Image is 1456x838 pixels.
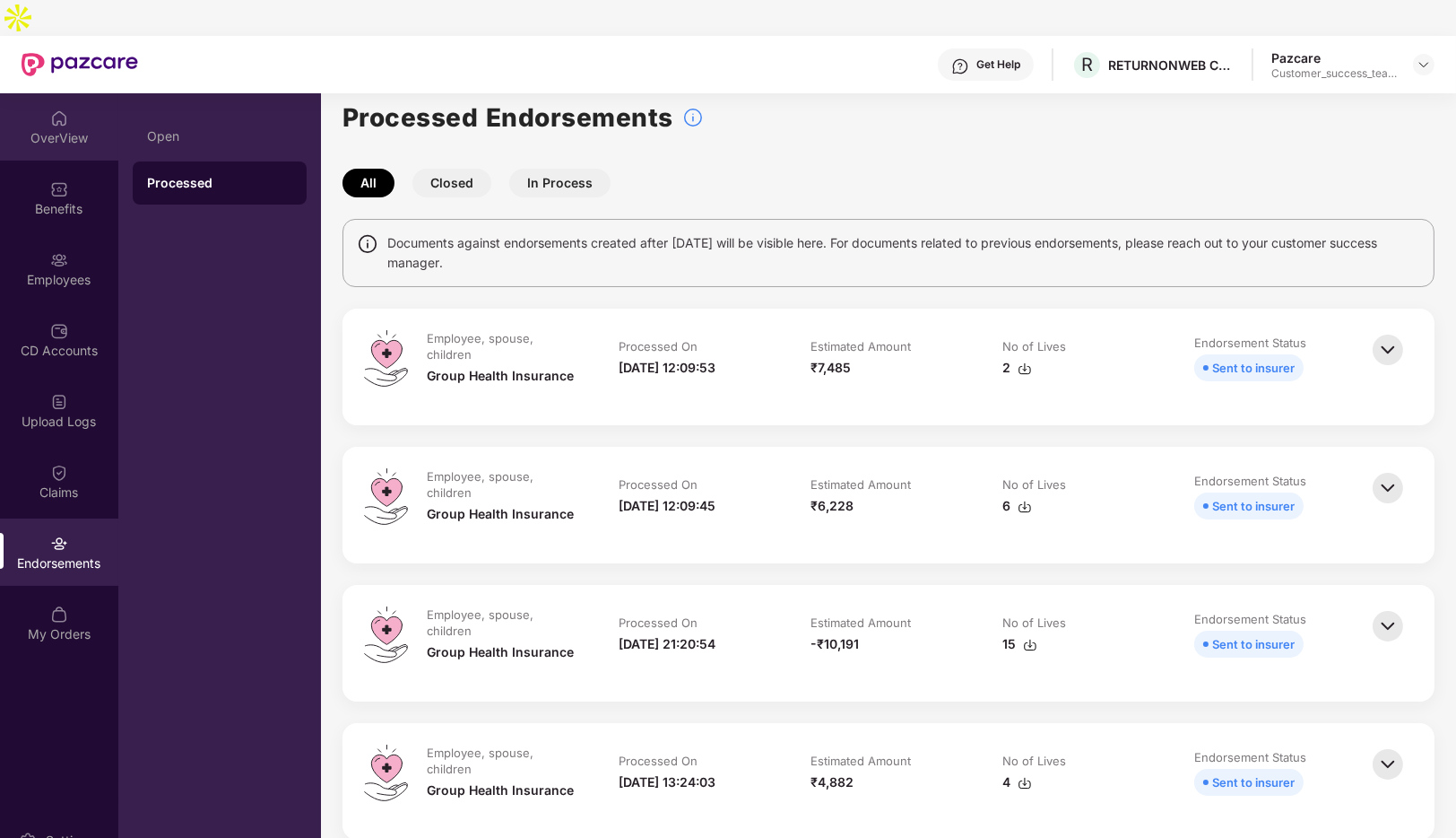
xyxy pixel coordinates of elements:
[619,496,715,516] div: [DATE] 12:09:45
[1002,338,1066,354] div: No of Lives
[619,773,715,792] div: [DATE] 13:24:03
[427,468,579,501] div: Employee, spouse, children
[50,322,68,340] img: svg+xml;base64,PHN2ZyBpZD0iQ0RfQWNjb3VudHMiIGRhdGEtbmFtZT0iQ0QgQWNjb3VudHMiIHhtbG5zPSJodHRwOi8vd3...
[1212,496,1295,516] div: Sent to insurer
[1002,634,1037,654] div: 15
[364,607,408,663] img: svg+xml;base64,PHN2ZyB4bWxucz0iaHR0cDovL3d3dy53My5vcmcvMjAwMC9zdmciIHdpZHRoPSI0OS4zMiIgaGVpZ2h0PS...
[1108,57,1234,74] div: RETURNONWEB CONSULTING SERVICES PRIVATE LIMITED
[810,773,854,792] div: ₹4,882
[427,745,579,777] div: Employee, spouse, children
[427,642,574,662] div: Group Health Insurance
[951,57,969,75] img: svg+xml;base64,PHN2ZyBpZD0iSGVscC0zMngzMiIgeG1sbnM9Imh0dHA6Ly93d3cudzMub3JnLzIwMDAvc3ZnIiB3aWR0aD...
[50,393,68,411] img: svg+xml;base64,PHN2ZyBpZD0iVXBsb2FkX0xvZ3MiIGRhdGEtbmFtZT0iVXBsb2FkIExvZ3MiIHhtbG5zPSJodHRwOi8vd3...
[364,468,408,525] img: svg+xml;base64,PHN2ZyB4bWxucz0iaHR0cDovL3d3dy53My5vcmcvMjAwMC9zdmciIHdpZHRoPSI0OS4zMiIgaGVpZ2h0PS...
[1194,611,1306,627] div: Endorsement Status
[364,745,408,801] img: svg+xml;base64,PHN2ZyB4bWxucz0iaHR0cDovL3d3dy53My5vcmcvMjAwMC9zdmciIHdpZHRoPSI0OS4zMiIgaGVpZ2h0PS...
[1002,773,1032,792] div: 4
[810,338,911,354] div: Estimated Amount
[427,781,574,800] div: Group Health Insurance
[50,535,68,553] img: svg+xml;base64,PHN2ZyBpZD0iRW5kb3JzZW1lbnRzIiB4bWxucz0iaHR0cDovL3d3dy53My5vcmcvMjAwMC9zdmciIHdpZH...
[364,330,408,387] img: svg+xml;base64,PHN2ZyB4bWxucz0iaHR0cDovL3d3dy53My5vcmcvMjAwMC9zdmciIHdpZHRoPSI0OS4zMiIgaGVpZ2h0PS...
[1417,57,1431,72] img: svg+xml;base64,PHN2ZyBpZD0iRHJvcGRvd24tMzJ4MzIiIHhtbG5zPSJodHRwOi8vd3d3LnczLm9yZy8yMDAwL3N2ZyIgd2...
[976,57,1020,72] div: Get Help
[619,634,715,654] div: [DATE] 21:20:54
[1002,476,1066,493] div: No of Lives
[1023,638,1037,652] img: svg+xml;base64,PHN2ZyBpZD0iRG93bmxvYWQtMzJ4MzIiIHhtbG5zPSJodHRwOi8vd3d3LnczLm9yZy8yMDAwL3N2ZyIgd2...
[1018,776,1032,790] img: svg+xml;base64,PHN2ZyBpZD0iRG93bmxvYWQtMzJ4MzIiIHhtbG5zPSJodHRwOi8vd3d3LnczLm9yZy8yMDAwL3N2ZyIgd2...
[50,606,68,624] img: svg+xml;base64,PHN2ZyBpZD0iTXlfT3JkZXJzIiBkYXRhLW5hbWU9Ik15IE9yZGVycyIgeG1sbnM9Imh0dHA6Ly93d3cudz...
[147,129,292,144] div: Open
[619,753,698,769] div: Processed On
[810,615,911,631] div: Estimated Amount
[1002,753,1066,769] div: No of Lives
[50,180,68,198] img: svg+xml;base64,PHN2ZyBpZD0iQmVuZWZpdHMiIHhtbG5zPSJodHRwOi8vd3d3LnczLm9yZy8yMDAwL3N2ZyIgd2lkdGg9Ij...
[619,358,715,378] div: [DATE] 12:09:53
[1002,358,1032,378] div: 2
[1194,335,1306,351] div: Endorsement Status
[412,169,491,197] button: Closed
[1368,330,1408,370] img: svg+xml;base64,PHN2ZyBpZD0iQmFjay0zMngzMiIgeG1sbnM9Imh0dHA6Ly93d3cudzMub3JnLzIwMDAvc3ZnIiB3aWR0aD...
[50,109,68,127] img: svg+xml;base64,PHN2ZyBpZD0iSG9tZSIgeG1sbnM9Imh0dHA6Ly93d3cudzMub3JnLzIwMDAvc3ZnIiB3aWR0aD0iMjAiIG...
[1212,358,1295,378] div: Sent to insurer
[427,330,579,362] div: Employee, spouse, children
[1194,473,1306,489] div: Endorsement Status
[810,476,911,493] div: Estimated Amount
[1018,362,1032,376] img: svg+xml;base64,PHN2ZyBpZD0iRG93bmxvYWQtMzJ4MzIiIHhtbG5zPSJodHRwOi8vd3d3LnczLm9yZy8yMDAwL3N2ZyIgd2...
[1368,468,1408,508] img: svg+xml;base64,PHN2ZyBpZD0iQmFjay0zMngzMiIgeG1sbnM9Imh0dHA6Ly93d3cudzMub3JnLzIwMDAvc3ZnIiB3aWR0aD...
[427,366,574,386] div: Group Health Insurance
[619,615,698,631] div: Processed On
[1081,54,1093,75] span: R
[1194,749,1306,765] div: Endorsement Status
[342,98,673,137] h1: Processed Endorsements
[342,169,394,197] button: All
[810,634,859,654] div: -₹10,191
[810,358,851,378] div: ₹7,485
[22,53,138,76] img: New Pazcare Logo
[810,496,854,516] div: ₹6,228
[1002,615,1066,631] div: No of Lives
[427,607,579,639] div: Employee, spouse, children
[50,464,68,482] img: svg+xml;base64,PHN2ZyBpZD0iQ2xhaW0iIHhtbG5zPSJodHRwOi8vd3d3LnczLm9yZy8yMDAwL3N2ZyIgd2lkdGg9IjIwIi...
[387,233,1420,273] span: Documents against endorsements created after [DATE] will be visible here. For documents related t...
[1002,496,1032,516] div: 6
[1368,607,1408,646] img: svg+xml;base64,PHN2ZyBpZD0iQmFjay0zMngzMiIgeG1sbnM9Imh0dHA6Ly93d3cudzMub3JnLzIwMDAvc3ZnIiB3aWR0aD...
[1271,49,1397,66] div: Pazcare
[1212,634,1295,654] div: Sent to insurer
[1212,773,1295,792] div: Sent to insurer
[50,251,68,269] img: svg+xml;base64,PHN2ZyBpZD0iRW1wbG95ZWVzIiB4bWxucz0iaHR0cDovL3d3dy53My5vcmcvMjAwMC9zdmciIHdpZHRoPS...
[509,169,611,197] button: In Process
[810,753,911,769] div: Estimated Amount
[1271,66,1397,81] div: Customer_success_team_lead
[147,174,292,192] div: Processed
[619,476,698,493] div: Processed On
[427,504,574,524] div: Group Health Insurance
[357,233,378,255] img: svg+xml;base64,PHN2ZyBpZD0iSW5mbyIgeG1sbnM9Imh0dHA6Ly93d3cudzMub3JnLzIwMDAvc3ZnIiB3aWR0aD0iMTQiIG...
[619,338,698,354] div: Processed On
[682,107,704,128] img: svg+xml;base64,PHN2ZyBpZD0iSW5mb18tXzMyeDMyIiBkYXRhLW5hbWU9IkluZm8gLSAzMngzMiIgeG1sbnM9Imh0dHA6Ly...
[1368,745,1408,784] img: svg+xml;base64,PHN2ZyBpZD0iQmFjay0zMngzMiIgeG1sbnM9Imh0dHA6Ly93d3cudzMub3JnLzIwMDAvc3ZnIiB3aWR0aD...
[1018,500,1032,514] img: svg+xml;base64,PHN2ZyBpZD0iRG93bmxvYWQtMzJ4MzIiIHhtbG5zPSJodHRwOi8vd3d3LnczLm9yZy8yMDAwL3N2ZyIgd2...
